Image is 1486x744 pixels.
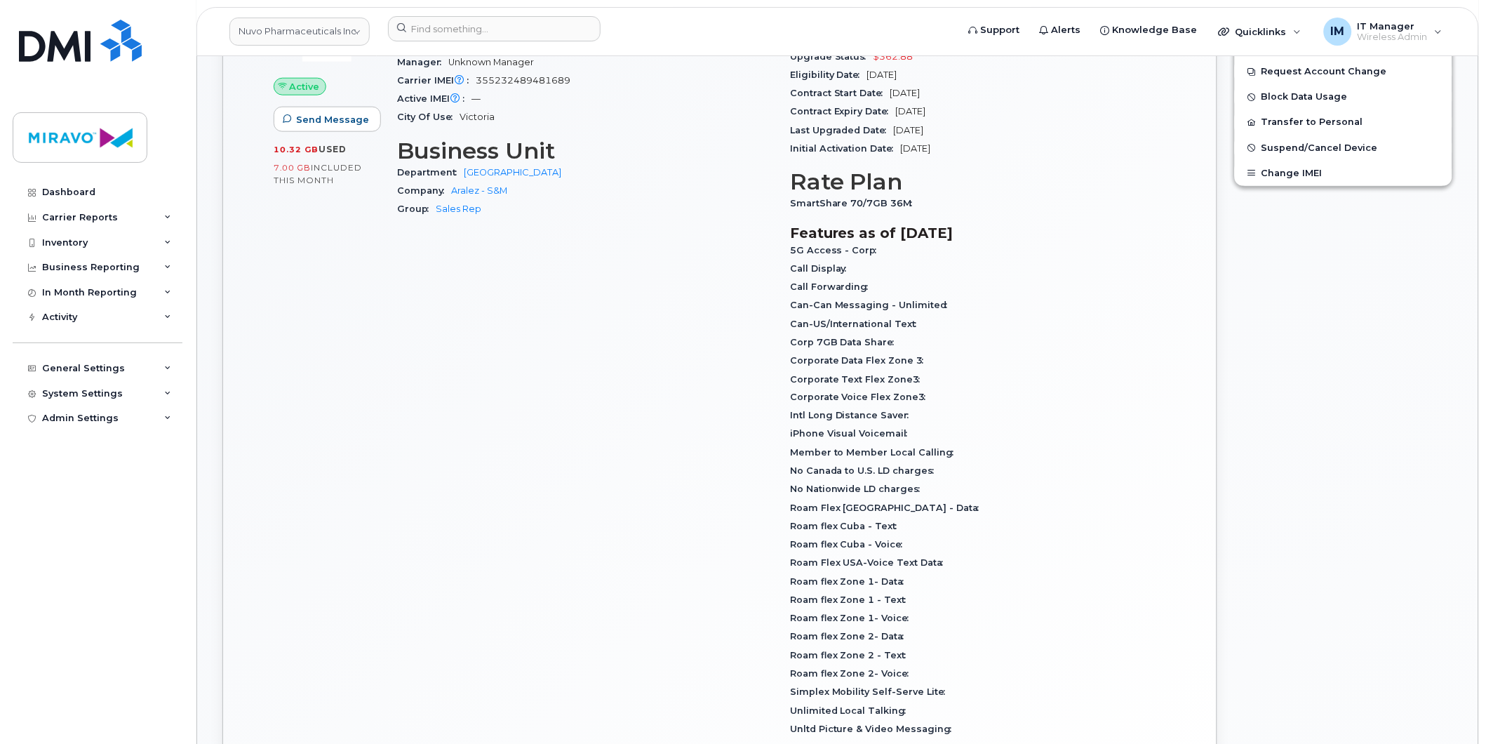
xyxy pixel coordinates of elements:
span: Corporate Text Flex Zone3 [790,374,928,385]
span: included this month [274,162,362,185]
span: [DATE] [894,125,924,135]
span: Initial Activation Date [790,143,901,154]
span: Manager [397,57,448,67]
span: Roam flex Zone 1- Voice [790,613,916,624]
span: Roam flex Zone 1- Data [790,577,911,587]
span: Roam flex Zone 2 - Text [790,651,913,661]
h3: Features as of [DATE] [790,225,1166,241]
span: Knowledge Base [1113,23,1198,37]
span: Send Message [296,113,369,126]
span: Roam flex Zone 1 - Text [790,595,913,606]
span: Roam flex Cuba - Text [790,522,904,532]
span: IM [1331,23,1345,40]
a: Support [959,16,1030,44]
h3: Rate Plan [790,169,1166,194]
a: Sales Rep [436,204,481,214]
a: [GEOGRAPHIC_DATA] [464,167,561,178]
span: Quicklinks [1236,26,1287,37]
span: Unltd Picture & Video Messaging [790,724,959,735]
span: 5G Access - Corp [790,245,884,255]
span: SmartShare 70/7GB 36M [790,198,920,208]
span: iPhone Visual Voicemail [790,429,915,439]
span: Roam flex Zone 2- Voice [790,669,916,679]
button: Suspend/Cancel Device [1235,135,1452,161]
div: Quicklinks [1209,18,1311,46]
span: 355232489481689 [476,75,570,86]
a: Alerts [1030,16,1091,44]
span: Contract Expiry Date [790,106,896,117]
span: Roam Flex USA-Voice Text Data [790,558,951,569]
span: — [471,93,481,104]
span: Upgrade Status [790,51,873,62]
h3: Business Unit [397,138,773,164]
span: Group [397,204,436,214]
button: Block Data Usage [1235,84,1452,109]
span: Contract Start Date [790,88,890,98]
span: Corporate Voice Flex Zone3 [790,392,933,403]
span: Last Upgraded Date [790,125,894,135]
span: Department [397,167,464,178]
span: Carrier IMEI [397,75,476,86]
span: 7.00 GB [274,163,311,173]
button: Change IMEI [1235,161,1452,186]
div: IT Manager [1314,18,1452,46]
span: Call Forwarding [790,281,876,292]
span: Active [290,80,320,93]
span: Can-Can Messaging - Unlimited [790,300,955,310]
span: Active IMEI [397,93,471,104]
a: Aralez - S&M [451,185,507,196]
span: Unlimited Local Talking [790,706,913,717]
span: Roam flex Zone 2- Data [790,632,911,642]
span: No Nationwide LD charges [790,484,928,495]
span: Roam Flex [GEOGRAPHIC_DATA] - Data [790,503,986,514]
span: Suspend/Cancel Device [1261,142,1378,153]
span: Simplex Mobility Self-Serve Lite [790,687,953,698]
span: Company [397,185,451,196]
button: Request Account Change [1235,59,1452,84]
button: Send Message [274,107,381,132]
span: Can-US/International Text [790,319,924,329]
span: [DATE] [901,143,931,154]
span: Support [981,23,1020,37]
span: Roam flex Cuba - Voice [790,540,910,550]
span: Member to Member Local Calling [790,448,961,458]
span: Call Display [790,263,854,274]
span: [DATE] [867,69,897,80]
span: Alerts [1052,23,1081,37]
span: Intl Long Distance Saver [790,411,916,421]
span: used [319,144,347,154]
span: Victoria [460,112,495,122]
span: Eligibility Date [790,69,867,80]
span: Wireless Admin [1358,32,1428,43]
span: Corporate Data Flex Zone 3 [790,355,931,366]
a: Nuvo Pharmaceuticals Inc. [229,18,370,46]
input: Find something... [388,16,601,41]
span: IT Manager [1358,20,1428,32]
span: [DATE] [890,88,921,98]
span: No Canada to U.S. LD charges [790,466,942,477]
a: Knowledge Base [1091,16,1207,44]
span: $362.88 [873,51,913,62]
button: Transfer to Personal [1235,109,1452,135]
span: [DATE] [896,106,926,117]
span: Corp 7GB Data Share [790,337,902,347]
span: Unknown Manager [448,57,534,67]
span: City Of Use [397,112,460,122]
span: 10.32 GB [274,145,319,154]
